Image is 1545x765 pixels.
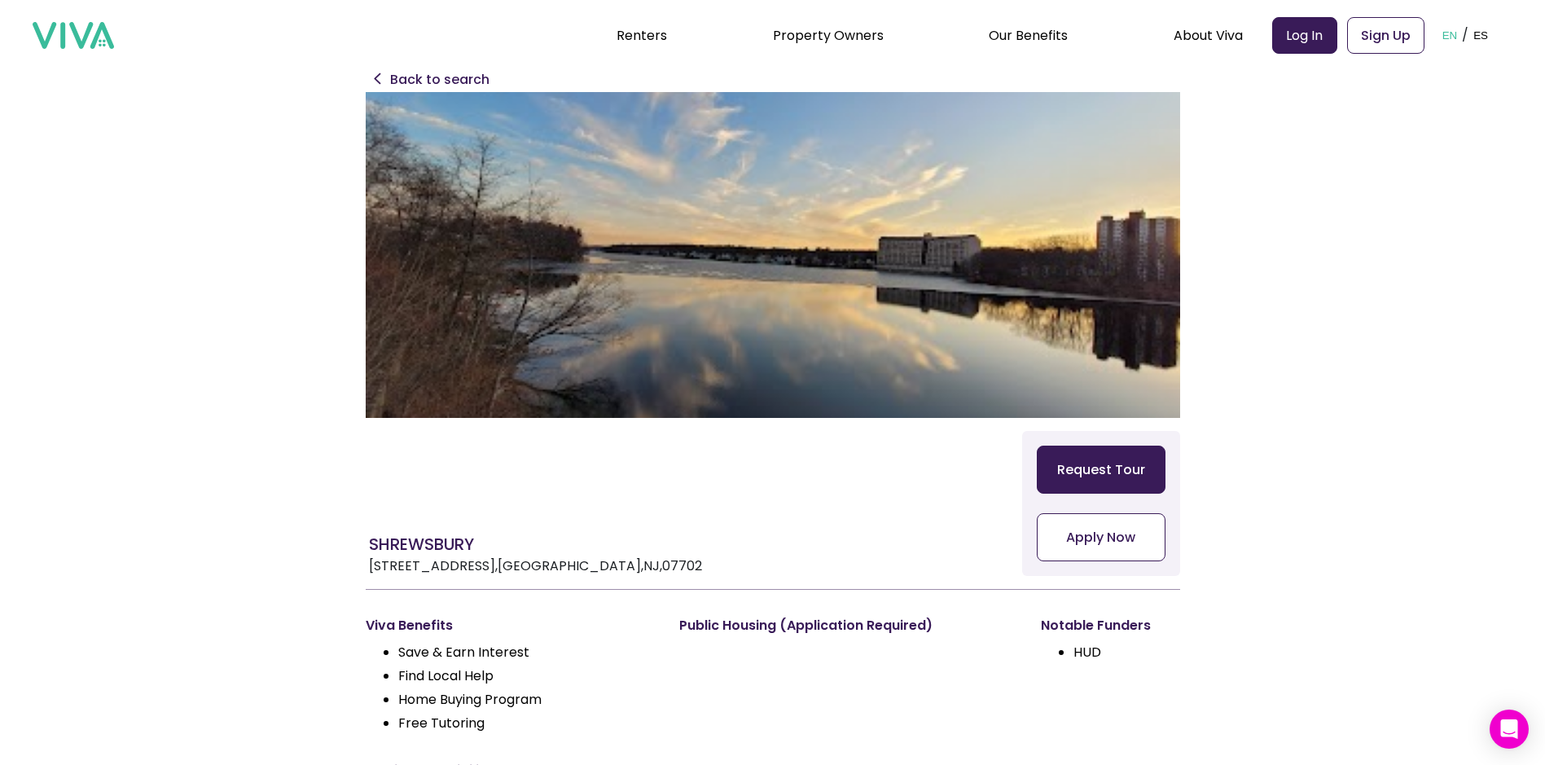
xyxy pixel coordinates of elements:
[1174,15,1243,55] div: About Viva
[617,26,667,45] a: Renters
[773,26,884,45] a: Property Owners
[1037,513,1165,561] button: Apply Now
[398,689,542,710] li: Home Buying Program
[374,73,380,84] img: Back property details
[1073,642,1151,662] li: HUD
[1437,10,1463,60] button: EN
[1468,10,1493,60] button: ES
[33,22,114,50] img: viva
[390,70,489,90] button: Back to search
[1347,17,1424,54] a: Sign Up
[366,92,1180,418] img: SHREWSBURYgoogle
[398,713,542,733] li: Free Tutoring
[1272,17,1337,54] a: Log In
[1490,710,1529,749] div: Open Intercom Messenger
[1462,23,1468,47] p: /
[989,15,1068,55] div: Our Benefits
[398,642,542,662] li: Save & Earn Interest
[369,532,702,556] h1: SHREWSBURY
[679,616,933,735] p: Public Housing (Application Required)
[369,556,702,576] p: [STREET_ADDRESS] , [GEOGRAPHIC_DATA] , NJ , 07702
[366,616,542,635] p: Viva Benefits
[1041,616,1151,635] p: Notable Funders
[398,666,542,686] li: Find Local Help
[1037,446,1165,494] button: Request Tour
